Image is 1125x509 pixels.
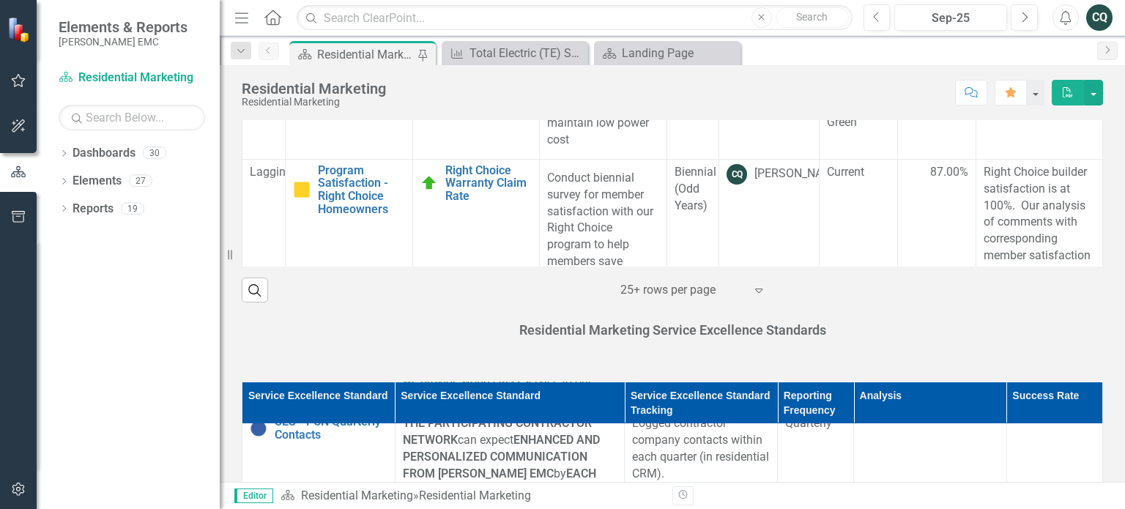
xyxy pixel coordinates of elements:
[754,166,842,182] div: [PERSON_NAME]
[318,164,404,215] a: Program Satisfaction - Right Choice Homeowners
[275,415,387,441] a: SES - PCN Quarterly Contacts
[281,488,661,505] div: »
[930,164,968,181] span: 87.00%
[819,159,897,284] td: Double-Click to Edit
[1086,4,1113,31] button: CQ
[598,44,737,62] a: Landing Page
[121,202,144,215] div: 19
[143,147,166,160] div: 30
[827,164,890,181] span: Current
[7,16,33,42] img: ClearPoint Strategy
[894,4,1007,31] button: Sep-25
[129,175,152,187] div: 27
[419,488,531,502] div: Residential Marketing
[403,433,600,480] strong: ENHANCED AND PERSONALIZED COMMUNICATION FROM [PERSON_NAME] EMC
[59,18,187,36] span: Elements & Reports
[412,159,539,284] td: Double-Click to Edit Right Click for Context Menu
[445,44,584,62] a: Total Electric (TE) Saturation
[675,164,711,215] div: Biennial (Odd Years)
[785,415,846,432] div: Quarterly
[727,164,747,185] div: CQ
[250,420,267,437] img: No Information
[317,45,414,64] div: Residential Marketing
[297,5,852,31] input: Search ClearPoint...
[293,181,311,198] img: Caution
[897,92,976,159] td: Double-Click to Edit
[445,164,532,203] a: Right Choice Warranty Claim Rate
[242,97,386,108] div: Residential Marketing
[469,44,584,62] div: Total Electric (TE) Saturation
[250,165,292,179] span: Lagging
[547,167,658,340] p: Conduct biennial survey for member satisfaction with our Right Choice program to help members sav...
[776,7,849,28] button: Search
[819,92,897,159] td: Double-Click to Edit
[73,145,135,162] a: Dashboards
[242,81,386,97] div: Residential Marketing
[796,11,828,23] span: Search
[234,488,273,503] span: Editor
[899,10,1002,27] div: Sep-25
[897,159,976,284] td: Double-Click to Edit
[59,105,205,130] input: Search Below...
[519,322,826,338] strong: Residential Marketing Service Excellence Standards
[73,201,114,218] a: Reports
[59,70,205,86] a: Residential Marketing
[301,488,413,502] a: Residential Marketing
[59,36,187,48] small: [PERSON_NAME] EMC
[420,174,438,192] img: At Target
[622,44,737,62] div: Landing Page
[632,416,769,480] span: Logged contractor company contacts within each quarter (in residential CRM).
[73,173,122,190] a: Elements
